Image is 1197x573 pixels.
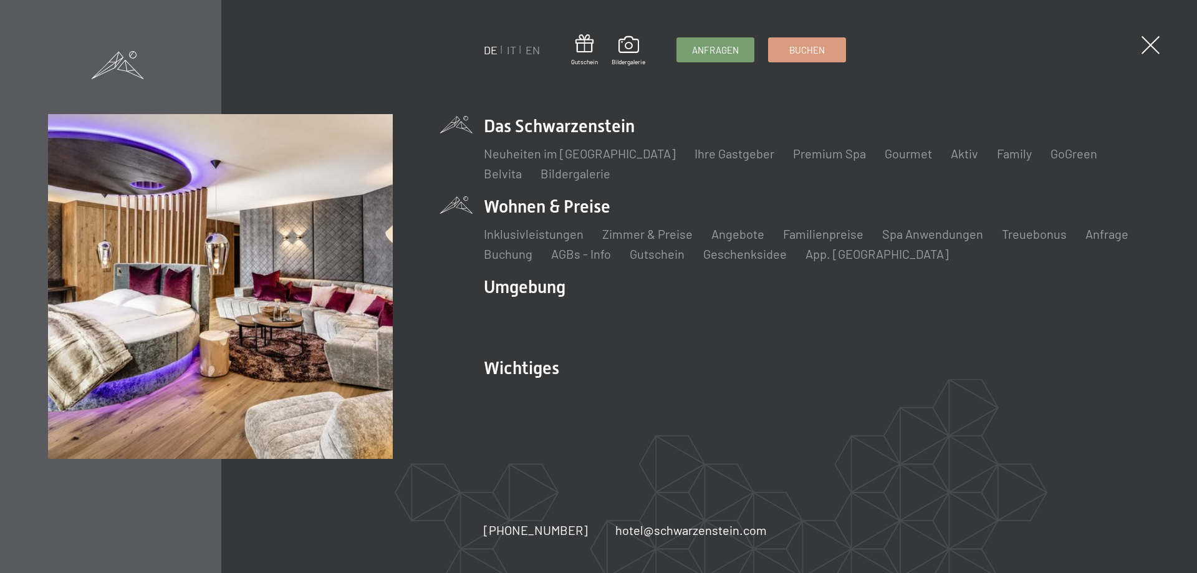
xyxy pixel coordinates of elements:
a: Gutschein [630,246,685,261]
span: Buchen [789,44,825,57]
a: Angebote [711,226,764,241]
a: Ihre Gastgeber [695,146,774,161]
a: IT [507,43,516,57]
a: DE [484,43,498,57]
a: Aktiv [951,146,978,161]
a: EN [526,43,540,57]
a: Anfragen [677,38,754,62]
a: [PHONE_NUMBER] [484,521,588,539]
a: Spa Anwendungen [882,226,983,241]
a: Bildergalerie [541,166,610,181]
a: Buchung [484,246,532,261]
a: Treuebonus [1002,226,1067,241]
a: Belvita [484,166,522,181]
a: Zimmer & Preise [602,226,693,241]
a: App. [GEOGRAPHIC_DATA] [805,246,949,261]
span: Anfragen [692,44,739,57]
span: Bildergalerie [612,57,645,66]
a: Bildergalerie [612,36,645,66]
a: GoGreen [1050,146,1097,161]
a: Inklusivleistungen [484,226,584,241]
a: Premium Spa [793,146,866,161]
a: AGBs - Info [551,246,611,261]
a: Family [997,146,1032,161]
a: Geschenksidee [703,246,787,261]
span: Gutschein [571,57,598,66]
a: Neuheiten im [GEOGRAPHIC_DATA] [484,146,676,161]
span: [PHONE_NUMBER] [484,522,588,537]
a: Gutschein [571,34,598,66]
a: Buchen [769,38,845,62]
a: hotel@schwarzenstein.com [615,521,767,539]
a: Gourmet [885,146,932,161]
a: Anfrage [1085,226,1128,241]
a: Familienpreise [783,226,863,241]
